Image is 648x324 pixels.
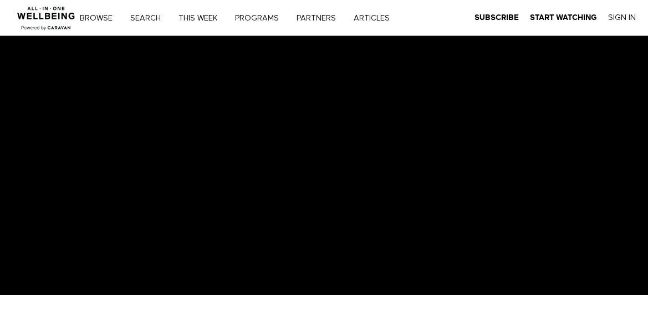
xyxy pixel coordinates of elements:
a: PROGRAMS [231,14,290,22]
strong: Start Watching [530,13,597,22]
strong: Subscribe [474,13,519,22]
a: Browse [76,14,124,22]
a: PARTNERS [293,14,348,22]
a: Sign In [608,13,636,23]
a: Start Watching [530,13,597,23]
a: THIS WEEK [175,14,229,22]
a: Subscribe [474,13,519,23]
a: Search [126,14,172,22]
nav: Primary [88,12,412,23]
a: ARTICLES [350,14,401,22]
